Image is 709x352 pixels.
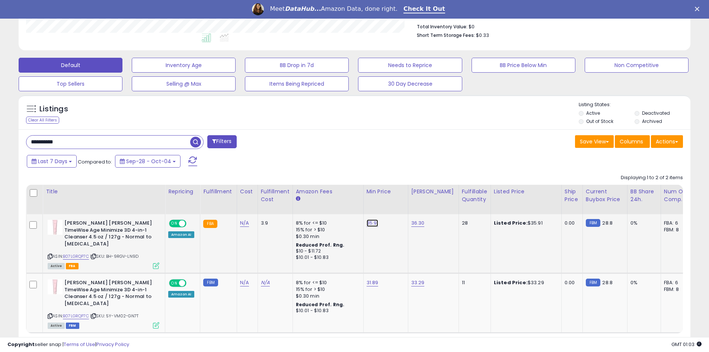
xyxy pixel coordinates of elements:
button: Last 7 Days [27,155,77,168]
div: Amazon AI [168,231,194,238]
button: Top Sellers [19,76,122,91]
small: FBM [586,219,600,227]
button: Actions [651,135,683,148]
p: Listing States: [579,101,690,108]
span: Last 7 Days [38,158,67,165]
span: ON [170,221,179,227]
div: FBM: 8 [664,226,689,233]
div: 0% [630,220,655,226]
div: 0.00 [565,220,577,226]
button: Needs to Reprice [358,58,462,73]
a: Check It Out [403,5,445,13]
div: Fulfillment [203,188,233,196]
div: 0% [630,279,655,286]
div: Fulfillment Cost [261,188,290,203]
div: $10.01 - $10.83 [296,308,358,314]
label: Active [586,110,600,116]
button: Save View [575,135,614,148]
img: 31wLx6UOobL._SL40_.jpg [48,220,63,235]
i: DataHub... [285,5,321,12]
b: Listed Price: [494,219,528,226]
b: Reduced Prof. Rng. [296,301,345,308]
div: Close [695,7,702,11]
span: ON [170,280,179,286]
span: All listings currently available for purchase on Amazon [48,263,65,269]
div: 15% for > $10 [296,286,358,293]
a: 35.91 [367,219,379,227]
div: 28 [462,220,485,226]
strong: Copyright [7,341,35,348]
div: Displaying 1 to 2 of 2 items [621,174,683,181]
b: Reduced Prof. Rng. [296,242,345,248]
li: $0 [417,22,677,31]
div: 8% for <= $10 [296,279,358,286]
div: Fulfillable Quantity [462,188,488,203]
div: FBA: 6 [664,279,689,286]
span: $0.33 [476,32,489,39]
span: | SKU: 5Y-VM02-GN7T [90,313,138,319]
button: Inventory Age [132,58,236,73]
b: [PERSON_NAME] [PERSON_NAME] TimeWise Age Minimize 3D 4-in-1 Cleanser 4.5 oz / 127g - Normal to [M... [64,279,155,309]
span: All listings currently available for purchase on Amazon [48,323,65,329]
div: Num of Comp. [664,188,691,203]
div: $10 - $11.72 [296,248,358,254]
div: Amazon Fees [296,188,360,196]
div: Repricing [168,188,197,196]
b: Listed Price: [494,279,528,286]
div: FBA: 6 [664,220,689,226]
small: FBM [203,279,218,286]
a: N/A [240,279,249,286]
button: 30 Day Decrease [358,76,462,91]
span: Columns [620,138,643,145]
a: N/A [240,219,249,227]
label: Out of Stock [586,118,613,124]
div: $0.30 min [296,293,358,299]
button: Columns [615,135,650,148]
a: B07LGRQP7C [63,253,89,260]
a: 33.29 [411,279,425,286]
div: 0.00 [565,279,577,286]
div: 15% for > $10 [296,226,358,233]
span: | SKU: BH-9RGV-LN9D [90,253,138,259]
button: BB Price Below Min [472,58,575,73]
span: OFF [185,280,197,286]
div: Current Buybox Price [586,188,624,203]
div: $0.30 min [296,233,358,240]
span: Sep-28 - Oct-04 [126,158,171,165]
label: Archived [642,118,662,124]
div: 3.9 [261,220,287,226]
div: Meet Amazon Data, done right. [270,5,397,13]
div: Ship Price [565,188,579,203]
div: 11 [462,279,485,286]
small: FBA [203,220,217,228]
div: 8% for <= $10 [296,220,358,226]
h5: Listings [39,104,68,114]
b: Short Term Storage Fees: [417,32,475,38]
div: BB Share 24h. [630,188,658,203]
span: Compared to: [78,158,112,165]
span: FBM [66,323,79,329]
div: $10.01 - $10.83 [296,254,358,261]
button: BB Drop in 7d [245,58,349,73]
label: Deactivated [642,110,670,116]
span: FBA [66,263,79,269]
div: ASIN: [48,220,159,268]
button: Default [19,58,122,73]
a: Privacy Policy [96,341,129,348]
button: Sep-28 - Oct-04 [115,155,181,168]
button: Selling @ Max [132,76,236,91]
div: Title [46,188,162,196]
span: 28.8 [602,279,613,286]
div: seller snap | | [7,341,129,348]
span: 2025-10-13 01:03 GMT [671,341,702,348]
b: Total Inventory Value: [417,23,467,30]
div: $33.29 [494,279,556,286]
img: 31wLx6UOobL._SL40_.jpg [48,279,63,294]
small: Amazon Fees. [296,196,300,202]
small: FBM [586,279,600,286]
b: [PERSON_NAME] [PERSON_NAME] TimeWise Age Minimize 3D 4-in-1 Cleanser 4.5 oz / 127g - Normal to [M... [64,220,155,249]
div: Amazon AI [168,291,194,298]
span: 28.8 [602,219,613,226]
div: $35.91 [494,220,556,226]
div: Clear All Filters [26,117,59,124]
